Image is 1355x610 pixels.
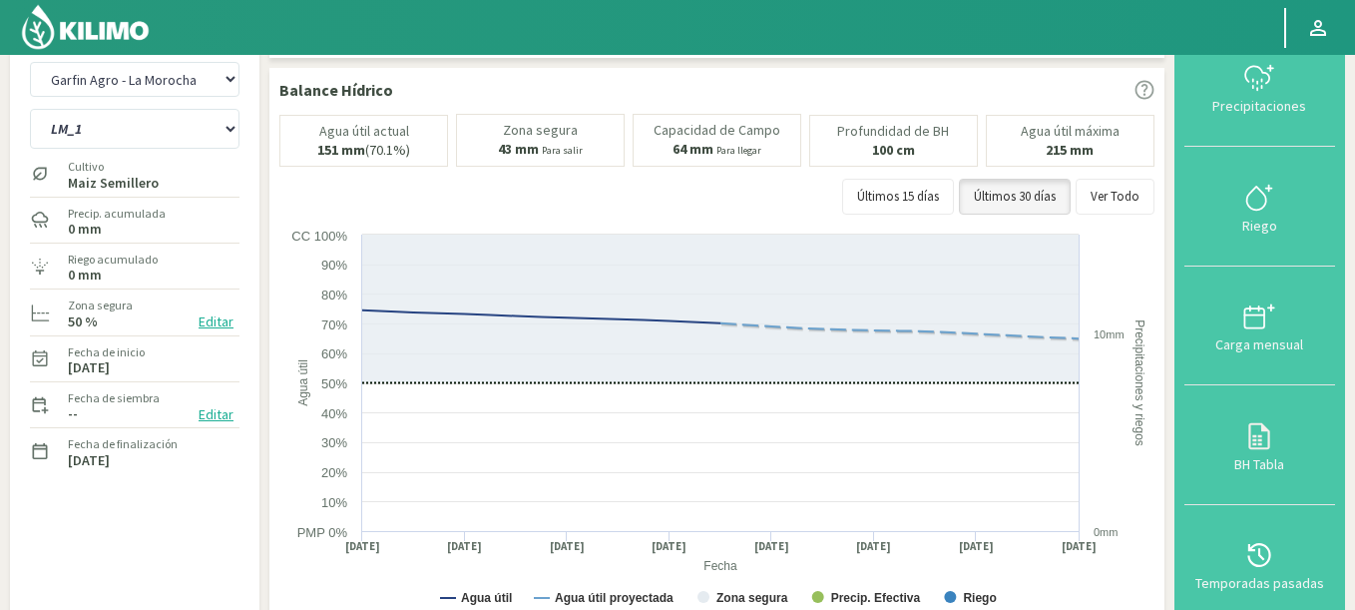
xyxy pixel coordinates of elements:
[321,435,347,450] text: 30%
[1132,319,1146,446] text: Precipitaciones y riegos
[68,269,102,282] label: 0 mm
[193,403,239,426] button: Editar
[68,454,110,467] label: [DATE]
[345,539,380,554] text: [DATE]
[461,591,512,605] text: Agua útil
[193,310,239,333] button: Editar
[703,559,737,573] text: Fecha
[1184,147,1335,266] button: Riego
[1190,337,1329,351] div: Carga mensual
[321,346,347,361] text: 60%
[297,525,348,540] text: PMP 0%
[1190,457,1329,471] div: BH Tabla
[555,591,674,605] text: Agua útil proyectada
[842,179,954,215] button: Últimos 15 días
[550,539,585,554] text: [DATE]
[68,158,159,176] label: Cultivo
[959,539,994,554] text: [DATE]
[673,140,713,158] b: 64 mm
[1076,179,1154,215] button: Ver Todo
[654,123,780,138] p: Capacidad de Campo
[1094,328,1125,340] text: 10mm
[68,223,102,236] label: 0 mm
[447,539,482,554] text: [DATE]
[321,495,347,510] text: 10%
[498,140,539,158] b: 43 mm
[1184,28,1335,147] button: Precipitaciones
[1062,539,1097,554] text: [DATE]
[68,343,145,361] label: Fecha de inicio
[831,591,921,605] text: Precip. Efectiva
[321,258,347,273] text: 90%
[321,406,347,421] text: 40%
[652,539,686,554] text: [DATE]
[68,177,159,190] label: Maiz Semillero
[68,407,78,420] label: --
[542,144,583,157] small: Para salir
[1190,576,1329,590] div: Temporadas pasadas
[716,144,761,157] small: Para llegar
[317,143,410,158] p: (70.1%)
[279,78,393,102] p: Balance Hídrico
[68,251,158,269] label: Riego acumulado
[1190,99,1329,113] div: Precipitaciones
[68,361,110,374] label: [DATE]
[291,229,347,244] text: CC 100%
[68,389,160,407] label: Fecha de siembra
[872,141,915,159] b: 100 cm
[296,359,310,406] text: Agua útil
[68,297,133,314] label: Zona segura
[321,465,347,480] text: 20%
[321,317,347,332] text: 70%
[856,539,891,554] text: [DATE]
[503,123,578,138] p: Zona segura
[754,539,789,554] text: [DATE]
[321,288,347,303] text: 80%
[68,205,166,223] label: Precip. acumulada
[837,124,949,139] p: Profundidad de BH
[1190,219,1329,233] div: Riego
[1184,385,1335,504] button: BH Tabla
[963,591,996,605] text: Riego
[317,141,365,159] b: 151 mm
[1184,267,1335,385] button: Carga mensual
[68,315,98,328] label: 50 %
[20,3,151,51] img: Kilimo
[319,124,409,139] p: Agua útil actual
[716,591,788,605] text: Zona segura
[1094,526,1118,538] text: 0mm
[321,376,347,391] text: 50%
[1046,141,1094,159] b: 215 mm
[1021,124,1120,139] p: Agua útil máxima
[68,435,178,453] label: Fecha de finalización
[959,179,1071,215] button: Últimos 30 días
